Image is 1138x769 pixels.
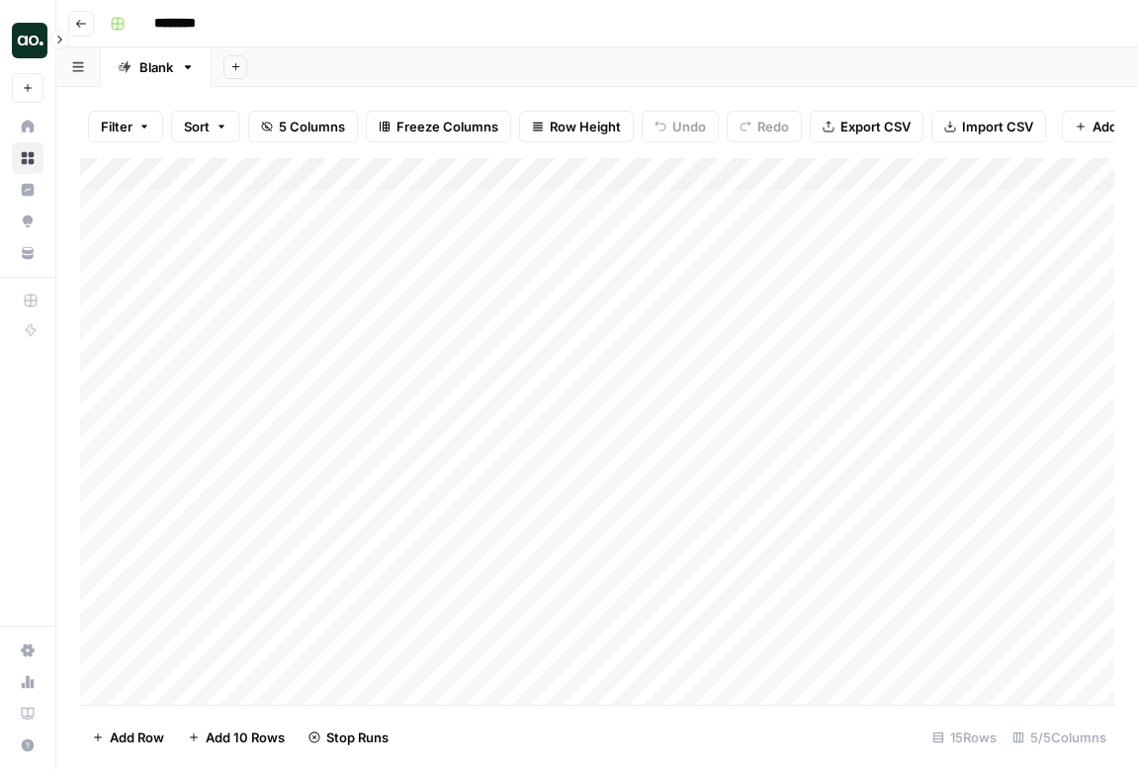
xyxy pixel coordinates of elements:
[12,237,44,269] a: Your Data
[12,174,44,206] a: Insights
[12,666,44,698] a: Usage
[550,117,621,136] span: Row Height
[12,635,44,666] a: Settings
[110,727,164,747] span: Add Row
[931,111,1046,142] button: Import CSV
[176,722,297,753] button: Add 10 Rows
[366,111,511,142] button: Freeze Columns
[840,117,911,136] span: Export CSV
[727,111,802,142] button: Redo
[80,722,176,753] button: Add Row
[279,117,345,136] span: 5 Columns
[101,117,132,136] span: Filter
[924,722,1005,753] div: 15 Rows
[297,722,400,753] button: Stop Runs
[12,698,44,729] a: Learning Hub
[1005,722,1114,753] div: 5/5 Columns
[88,111,163,142] button: Filter
[12,142,44,174] a: Browse
[12,16,44,65] button: Workspace: AirOps October Cohort
[962,117,1033,136] span: Import CSV
[12,206,44,237] a: Opportunities
[12,729,44,761] button: Help + Support
[642,111,719,142] button: Undo
[171,111,240,142] button: Sort
[139,57,173,77] div: Blank
[206,727,285,747] span: Add 10 Rows
[101,47,212,87] a: Blank
[12,111,44,142] a: Home
[672,117,706,136] span: Undo
[810,111,923,142] button: Export CSV
[396,117,498,136] span: Freeze Columns
[326,727,389,747] span: Stop Runs
[519,111,634,142] button: Row Height
[12,23,47,58] img: AirOps October Cohort Logo
[184,117,210,136] span: Sort
[757,117,789,136] span: Redo
[248,111,358,142] button: 5 Columns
